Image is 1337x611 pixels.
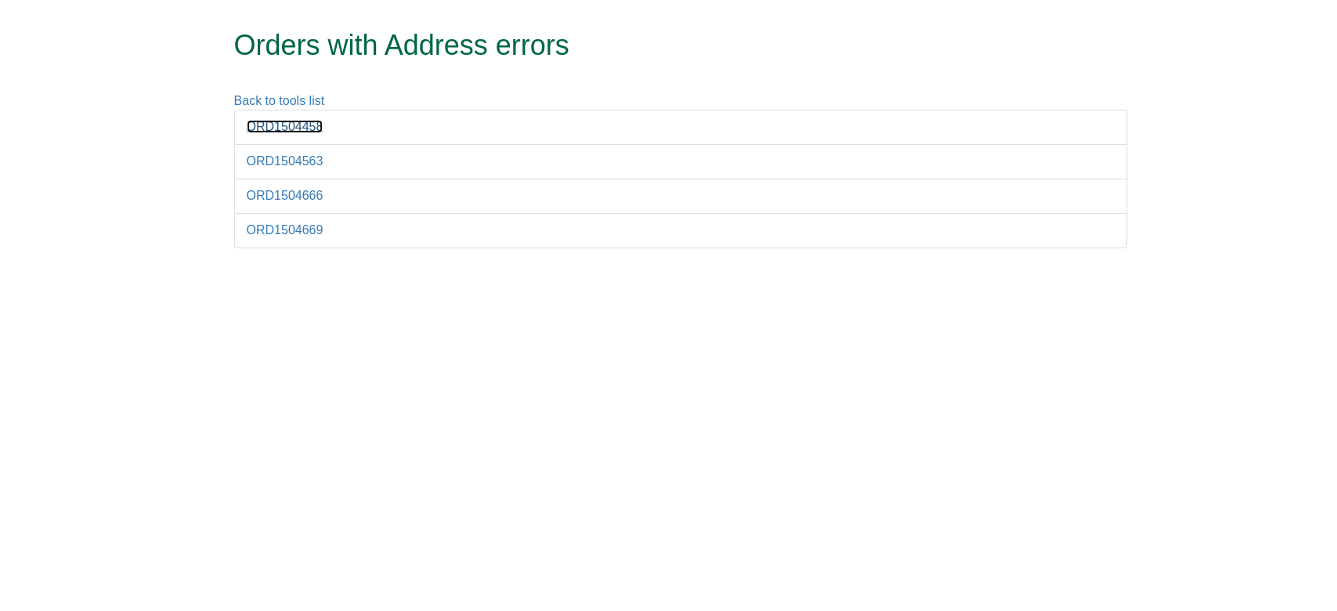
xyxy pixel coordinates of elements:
[247,189,323,202] a: ORD1504666
[234,94,325,107] a: Back to tools list
[247,120,323,133] a: ORD1504458
[247,223,323,237] a: ORD1504669
[234,30,1068,61] h1: Orders with Address errors
[247,154,323,168] a: ORD1504563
